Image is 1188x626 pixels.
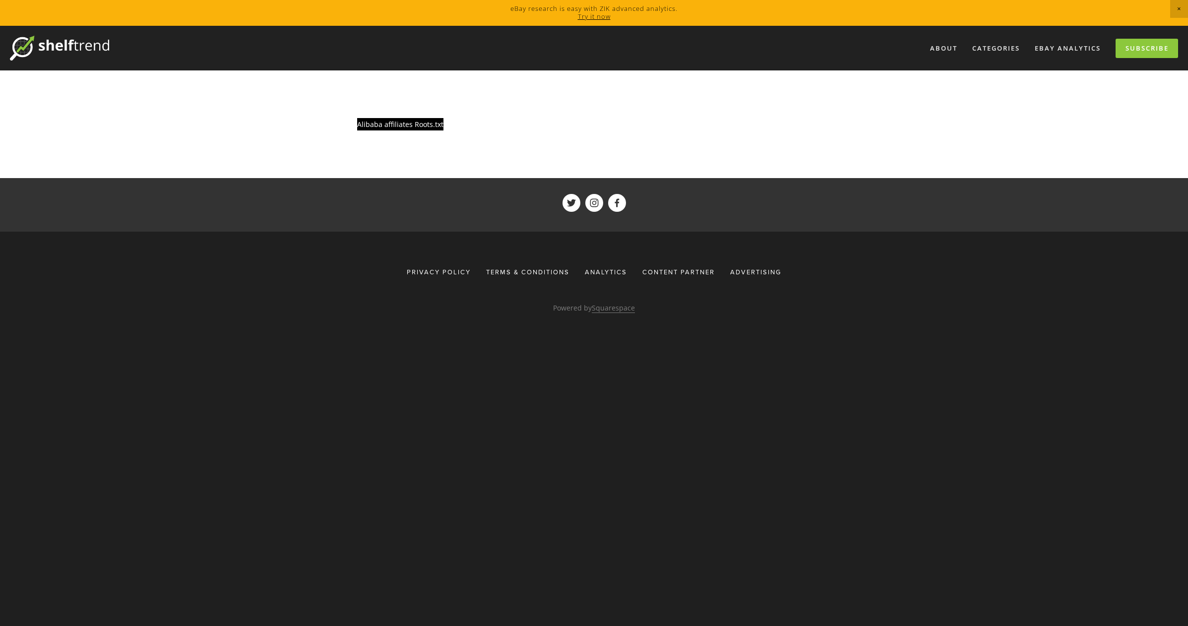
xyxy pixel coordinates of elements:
[730,267,781,276] span: Advertising
[486,267,569,276] span: Terms & Conditions
[407,267,471,276] span: Privacy Policy
[966,40,1026,57] div: Categories
[357,302,831,314] p: Powered by
[642,267,715,276] span: Content Partner
[407,263,477,281] a: Privacy Policy
[636,263,721,281] a: Content Partner
[924,40,964,57] a: About
[357,120,443,129] a: Alibaba affiliates Roots.txt
[585,194,603,212] a: ShelfTrend
[480,263,576,281] a: Terms & Conditions
[578,263,633,281] div: Analytics
[1116,39,1178,58] a: Subscribe
[563,194,580,212] a: ShelfTrend
[592,303,635,313] a: Squarespace
[724,263,781,281] a: Advertising
[10,36,109,61] img: ShelfTrend
[608,194,626,212] a: ShelfTrend
[578,12,611,21] a: Try it now
[1028,40,1107,57] a: eBay Analytics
